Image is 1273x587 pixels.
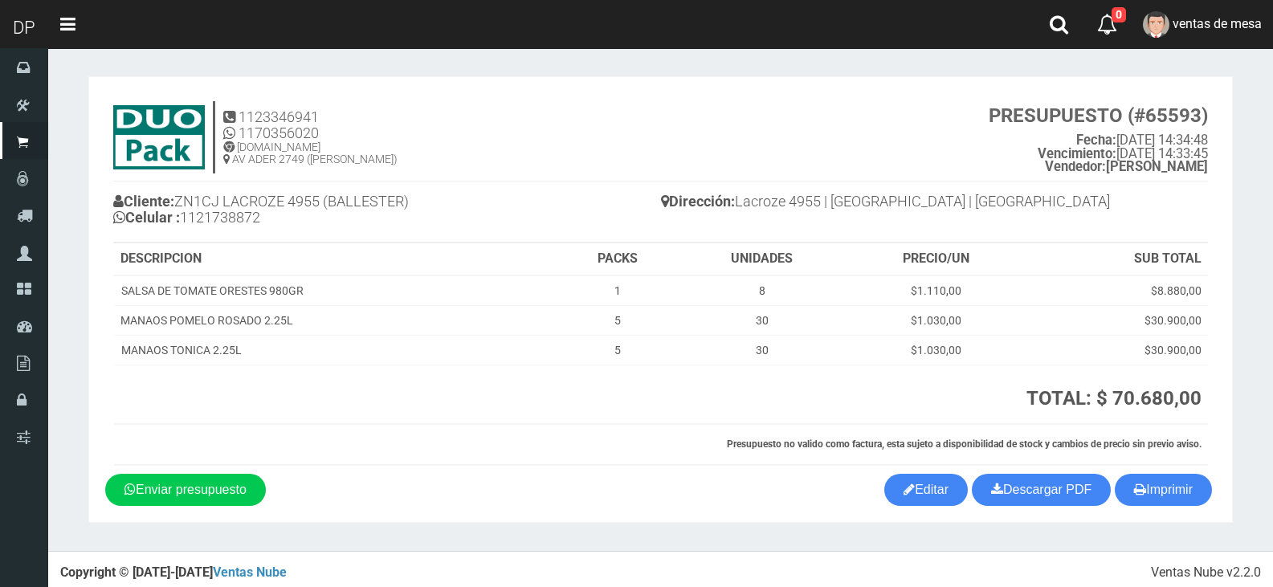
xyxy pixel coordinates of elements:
[1151,564,1261,582] div: Ventas Nube v2.2.0
[989,105,1208,174] small: [DATE] 14:34:48 [DATE] 14:33:45
[661,193,735,210] b: Dirección:
[1038,146,1116,161] strong: Vencimiento:
[677,305,846,335] td: 30
[1026,335,1208,365] td: $30.900,00
[60,565,287,580] strong: Copyright © [DATE]-[DATE]
[114,243,557,275] th: DESCRIPCION
[847,243,1026,275] th: PRECIO/UN
[661,190,1209,218] h4: Lacroze 4955 | [GEOGRAPHIC_DATA] | [GEOGRAPHIC_DATA]
[677,275,846,306] td: 8
[557,243,677,275] th: PACKS
[557,275,677,306] td: 1
[114,275,557,306] td: SALSA DE TOMATE ORESTES 980GR
[1115,474,1212,506] button: Imprimir
[847,305,1026,335] td: $1.030,00
[223,109,398,141] h4: 1123346941 1170356020
[113,105,205,169] img: 9k=
[1026,243,1208,275] th: SUB TOTAL
[114,335,557,365] td: MANAOS TONICA 2.25L
[1076,132,1116,148] strong: Fecha:
[113,190,661,234] h4: ZN1CJ LACROZE 4955 (BALLESTER) 1121738872
[1045,159,1208,174] b: [PERSON_NAME]
[847,335,1026,365] td: $1.030,00
[113,193,174,210] b: Cliente:
[884,474,968,506] a: Editar
[677,335,846,365] td: 30
[1026,305,1208,335] td: $30.900,00
[105,474,266,506] a: Enviar presupuesto
[727,438,1202,450] strong: Presupuesto no valido como factura, esta sujeto a disponibilidad de stock y cambios de precio sin...
[1143,11,1169,38] img: User Image
[113,209,180,226] b: Celular :
[213,565,287,580] a: Ventas Nube
[557,335,677,365] td: 5
[1045,159,1106,174] strong: Vendedor:
[972,474,1111,506] a: Descargar PDF
[847,275,1026,306] td: $1.110,00
[223,141,398,166] h5: [DOMAIN_NAME] AV ADER 2749 ([PERSON_NAME])
[1173,16,1262,31] span: ventas de mesa
[114,305,557,335] td: MANAOS POMELO ROSADO 2.25L
[1026,387,1202,410] strong: TOTAL: $ 70.680,00
[1026,275,1208,306] td: $8.880,00
[557,305,677,335] td: 5
[989,104,1208,127] strong: PRESUPUESTO (#65593)
[1112,7,1126,22] span: 0
[677,243,846,275] th: UNIDADES
[136,483,247,496] span: Enviar presupuesto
